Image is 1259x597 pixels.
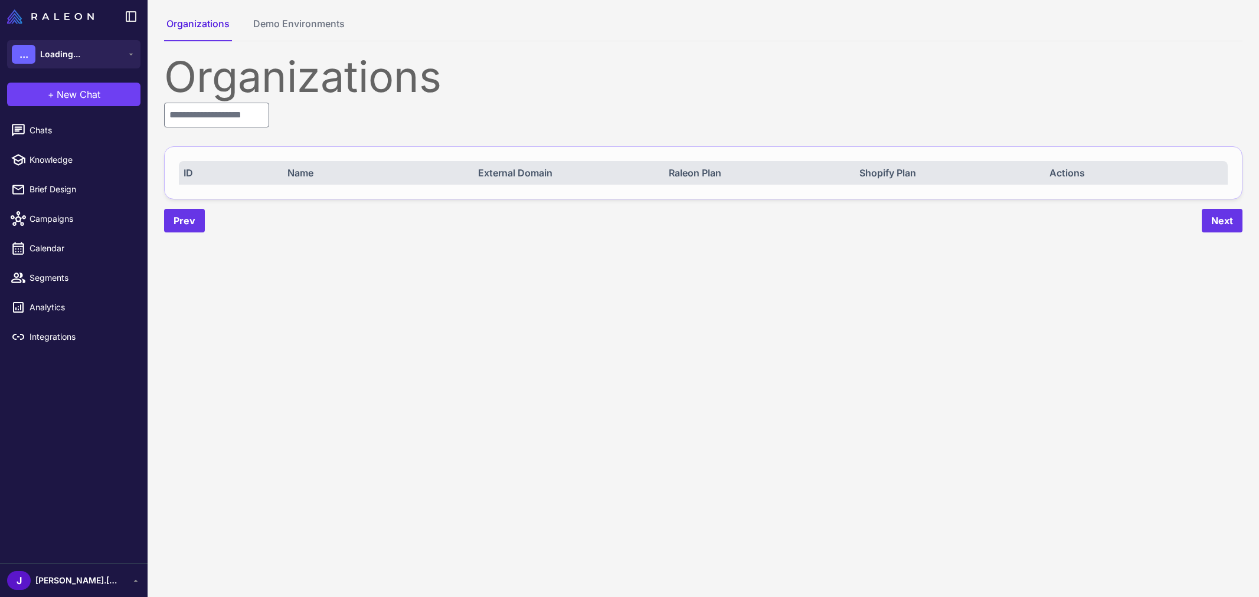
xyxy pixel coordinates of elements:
button: Demo Environments [251,17,347,41]
span: [PERSON_NAME].[PERSON_NAME] [35,574,118,587]
a: Integrations [5,324,143,349]
span: Calendar [30,242,133,255]
span: Campaigns [30,212,133,225]
a: Segments [5,265,143,290]
div: External Domain [478,166,652,180]
a: Knowledge [5,147,143,172]
div: Organizations [164,55,1242,98]
span: Loading... [40,48,80,61]
button: Next [1202,209,1242,232]
button: Organizations [164,17,232,41]
div: Raleon Plan [669,166,842,180]
a: Chats [5,118,143,143]
span: Integrations [30,330,133,343]
div: Shopify Plan [859,166,1033,180]
button: Prev [164,209,205,232]
a: Brief Design [5,177,143,202]
div: ID [184,166,270,180]
a: Analytics [5,295,143,320]
span: Knowledge [30,153,133,166]
div: J [7,571,31,590]
span: Segments [30,271,133,284]
span: Analytics [30,301,133,314]
a: Raleon Logo [7,9,99,24]
a: Calendar [5,236,143,261]
span: Chats [30,124,133,137]
div: Actions [1049,166,1223,180]
button: +New Chat [7,83,140,106]
a: Campaigns [5,206,143,231]
span: New Chat [57,87,100,101]
img: Raleon Logo [7,9,94,24]
div: Name [287,166,461,180]
button: ...Loading... [7,40,140,68]
span: Brief Design [30,183,133,196]
span: + [48,87,54,101]
div: ... [12,45,35,64]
